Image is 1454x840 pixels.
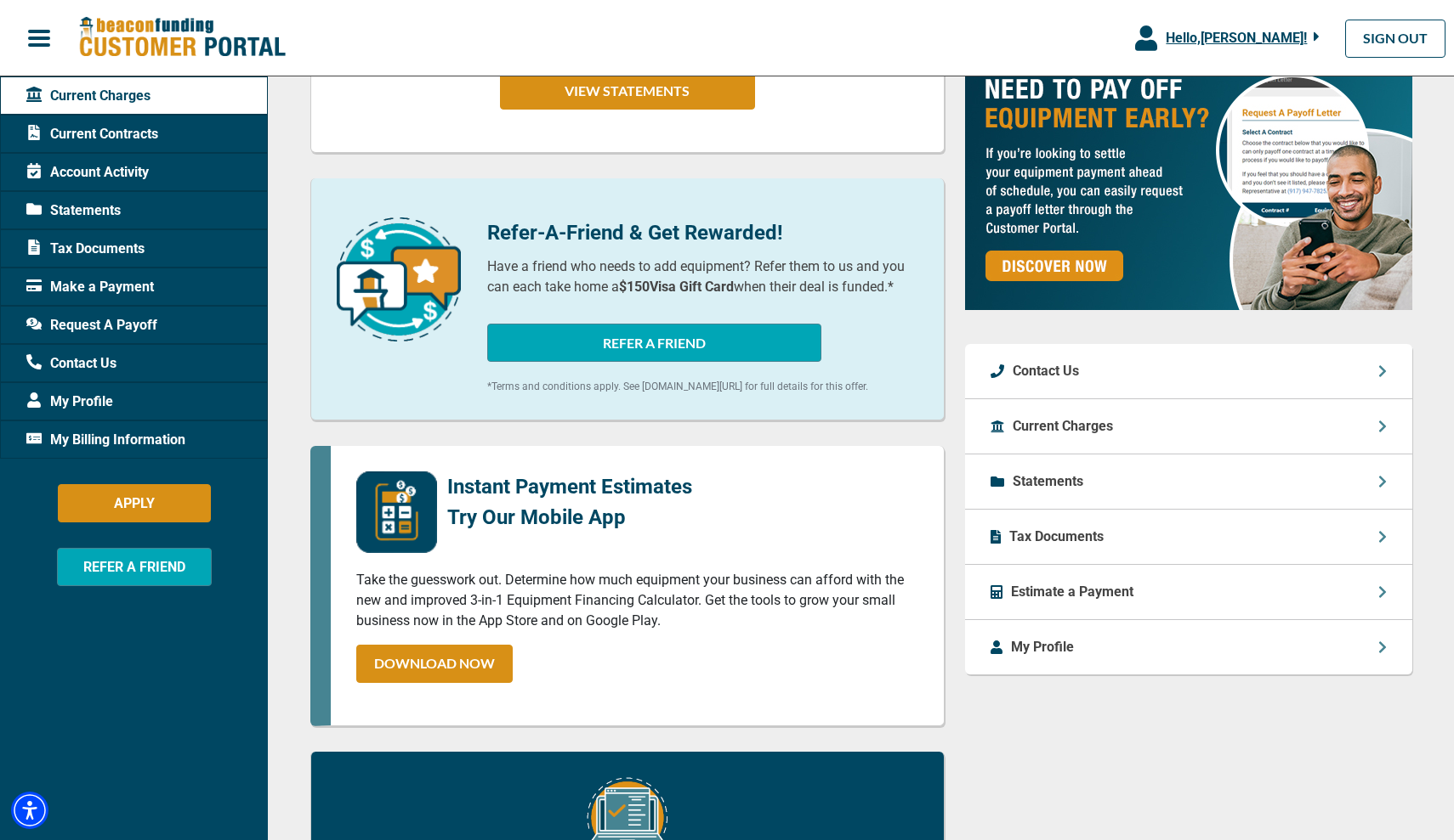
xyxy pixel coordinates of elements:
img: Beacon Funding Customer Portal Logo [78,16,286,59]
p: Estimate a Payment [1011,582,1133,602]
p: My Profile [1011,637,1074,657]
span: My Profile [26,392,113,412]
span: Tax Documents [26,239,145,259]
button: VIEW STATEMENTS [500,71,755,110]
b: $150 Visa Gift Card [619,279,734,295]
span: Contact Us [26,353,116,374]
img: refer-a-friend-icon.png [337,217,461,341]
a: SIGN OUT [1345,20,1445,58]
p: Refer-A-Friend & Get Rewarded! [487,217,918,248]
p: Current Charges [1013,416,1113,437]
div: Accessibility Menu [11,792,48,829]
p: Contact Us [1013,361,1079,381]
span: Hello, [PERSON_NAME] ! [1166,30,1307,46]
p: Have a friend who needs to add equipment? Refer them to us and you can each take home a when thei... [487,257,918,297]
p: Statements [1013,471,1083,492]
span: Statements [26,200,121,221]
p: Instant Payment Estimates [447,471,692,502]
p: Take the guesswork out. Determine how much equipment your business can afford with the new and im... [356,570,918,631]
span: Request A Payoff [26,315,157,335]
a: DOWNLOAD NOW [356,645,513,683]
span: Current Charges [26,86,151,106]
button: APPLY [58,484,211,522]
button: REFER A FRIEND [487,324,821,362]
img: mobile-app-logo.png [356,471,437,553]
img: payoff-ad-px.jpg [965,50,1412,310]
p: Try Our Mobile App [447,502,692,533]
button: REFER A FRIEND [57,548,212,586]
span: Account Activity [26,162,149,183]
span: Make a Payment [26,277,154,297]
span: Current Contracts [26,124,158,144]
p: *Terms and conditions apply. See [DOMAIN_NAME][URL] for full details for this offer. [487,379,918,394]
span: My Billing Information [26,430,185,450]
p: Tax Documents [1009,527,1104,547]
